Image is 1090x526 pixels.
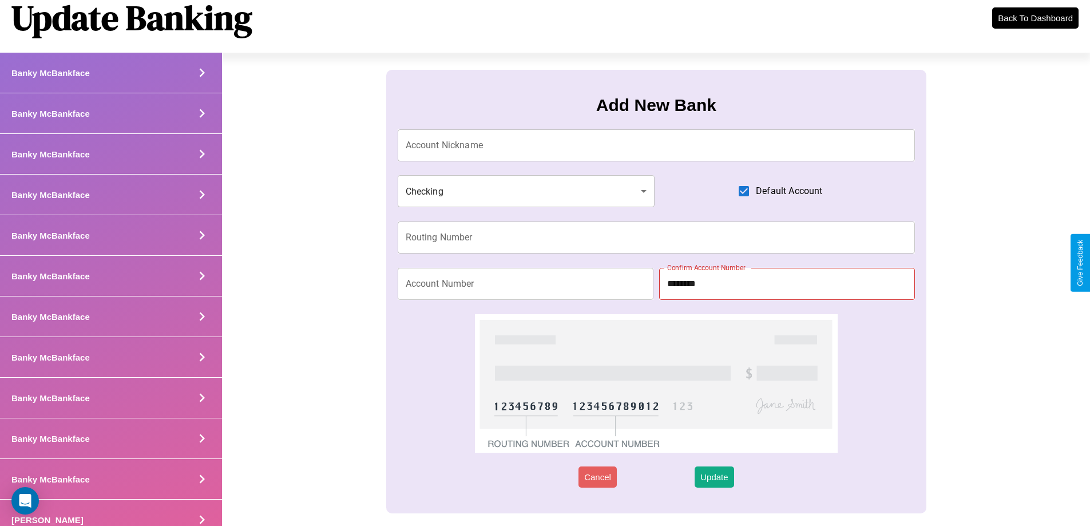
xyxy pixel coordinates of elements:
h4: Banky McBankface [11,271,90,281]
div: Open Intercom Messenger [11,487,39,515]
h4: Banky McBankface [11,393,90,403]
label: Confirm Account Number [667,263,746,272]
button: Back To Dashboard [992,7,1079,29]
div: Checking [398,175,655,207]
h4: [PERSON_NAME] [11,515,84,525]
h4: Banky McBankface [11,312,90,322]
span: Default Account [756,184,822,198]
h4: Banky McBankface [11,109,90,118]
button: Cancel [578,466,617,488]
h4: Banky McBankface [11,190,90,200]
h4: Banky McBankface [11,353,90,362]
button: Update [695,466,734,488]
img: check [475,314,837,453]
h4: Banky McBankface [11,149,90,159]
h3: Add New Bank [596,96,716,115]
div: Give Feedback [1076,240,1084,286]
h4: Banky McBankface [11,474,90,484]
h4: Banky McBankface [11,231,90,240]
h4: Banky McBankface [11,434,90,444]
h4: Banky McBankface [11,68,90,78]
